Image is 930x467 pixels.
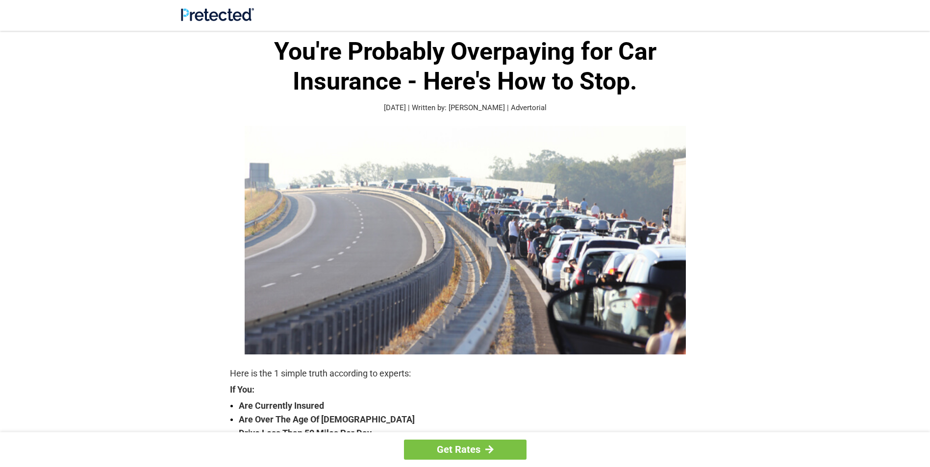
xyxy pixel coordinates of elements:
strong: Drive Less Than 50 Miles Per Day [239,426,701,440]
strong: Are Over The Age Of [DEMOGRAPHIC_DATA] [239,413,701,426]
a: Site Logo [181,14,254,23]
a: Get Rates [404,440,527,460]
strong: Are Currently Insured [239,399,701,413]
p: [DATE] | Written by: [PERSON_NAME] | Advertorial [230,102,701,114]
h1: You're Probably Overpaying for Car Insurance - Here's How to Stop. [230,37,701,96]
strong: If You: [230,385,701,394]
img: Site Logo [181,8,254,21]
p: Here is the 1 simple truth according to experts: [230,367,701,380]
